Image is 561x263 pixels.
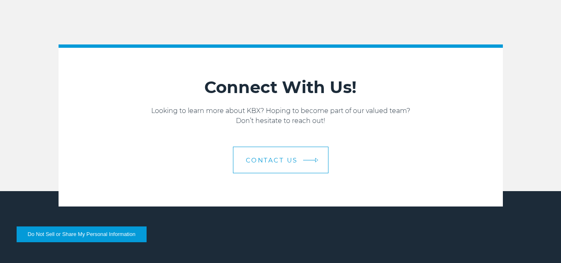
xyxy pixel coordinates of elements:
[59,77,503,98] h2: Connect With Us!
[246,157,298,163] span: Contact us
[17,226,147,242] button: Do Not Sell or Share My Personal Information
[233,147,328,173] a: Contact us arrow arrow
[315,158,318,162] img: arrow
[59,106,503,126] p: Looking to learn more about KBX? Hoping to become part of our valued team? Don’t hesitate to reac...
[519,223,561,263] iframe: Chat Widget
